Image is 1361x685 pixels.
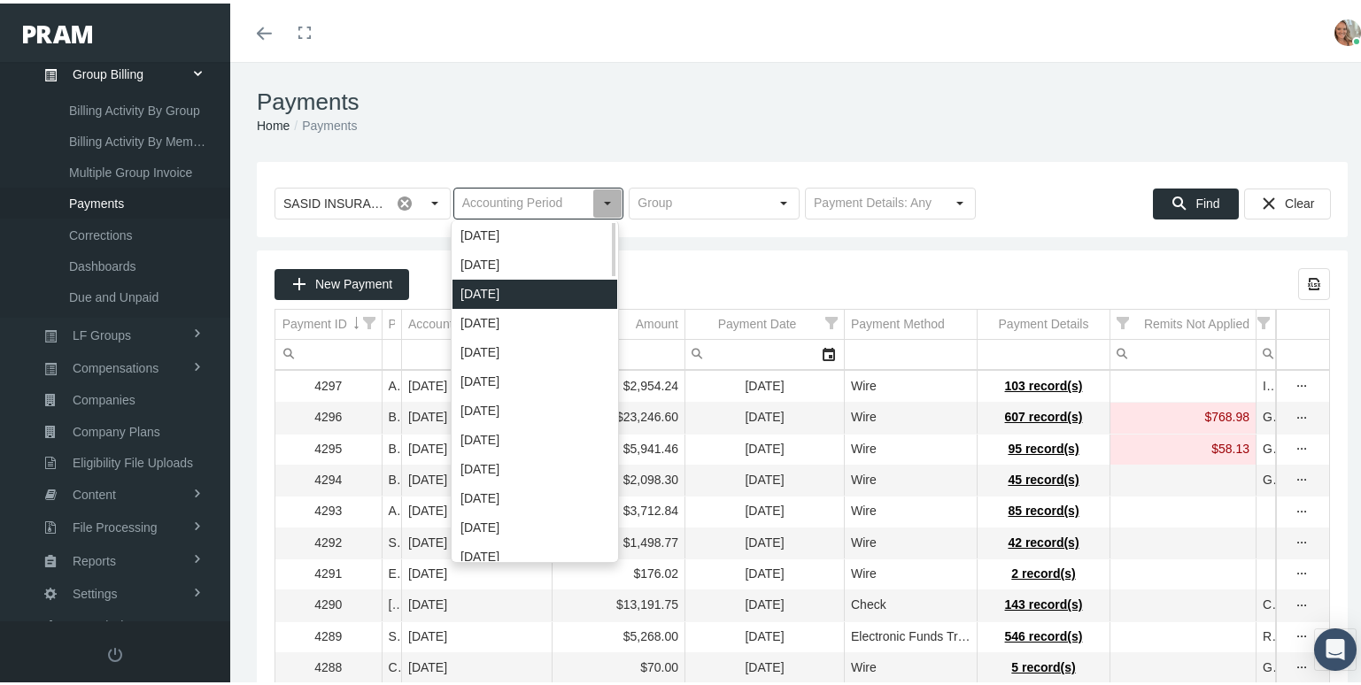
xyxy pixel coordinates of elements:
[1285,193,1314,207] span: Clear
[1334,16,1361,42] img: S_Profile_Picture_15372.jpg
[718,312,797,329] div: Payment Date
[402,462,553,493] td: [DATE]
[275,493,382,524] td: 4293
[1195,193,1219,207] span: Find
[1288,562,1316,580] div: Show Payment actions
[685,430,845,461] td: [DATE]
[73,607,161,637] span: PHI Disclosures
[1288,406,1316,424] div: more
[1288,437,1316,455] div: more
[275,618,382,649] td: 4289
[1011,563,1075,577] span: 2 record(s)
[1288,468,1316,486] div: Show Payment actions
[73,509,158,539] span: File Processing
[452,510,617,539] div: [DATE]
[1005,626,1083,640] span: 546 record(s)
[685,462,845,493] td: [DATE]
[420,185,450,215] div: Select
[636,312,678,329] div: Amount
[382,306,402,336] td: Column Payment From (Responsible Party)
[685,336,814,366] input: Filter cell
[592,185,623,215] div: Select
[685,493,845,524] td: [DATE]
[845,587,978,618] td: Check
[382,524,402,555] td: SYMETRA SELECT BENEFIT
[382,493,402,524] td: ADROIT HEALTH GROUP, LLC
[685,618,845,649] td: [DATE]
[845,399,978,430] td: Wire
[402,618,553,649] td: [DATE]
[685,368,845,399] td: [DATE]
[315,273,392,288] span: New Payment
[1005,406,1083,420] span: 607 record(s)
[825,313,838,326] span: Show filter options for column 'Payment Date'
[69,248,136,278] span: Dashboards
[408,312,509,329] div: Accounting Period
[257,85,1348,112] h1: Payments
[1288,625,1316,643] div: Show Payment actions
[389,312,396,329] div: Payment From (Responsible Party)
[402,587,553,618] td: [DATE]
[685,587,845,618] td: [DATE]
[1257,368,1277,399] td: IAS
[845,555,978,586] td: Wire
[73,350,159,380] span: Compensations
[559,656,678,673] div: $70.00
[73,543,116,573] span: Reports
[73,413,160,443] span: Company Plans
[382,368,402,399] td: ADROIT HEALTH GROUP, LLC
[1008,438,1079,452] span: 95 record(s)
[382,399,402,430] td: BSI (BENEFIT SOURCE INC)
[685,524,845,555] td: [DATE]
[452,539,617,568] div: [DATE]
[1288,374,1316,392] div: more
[73,476,116,506] span: Content
[452,451,617,481] div: [DATE]
[1244,185,1331,216] div: Clear
[851,312,945,329] div: Payment Method
[382,587,402,618] td: [PERSON_NAME] FOUNDATION
[1288,437,1316,455] div: Show Payment actions
[559,625,678,642] div: $5,268.00
[73,575,118,605] span: Settings
[1110,336,1257,366] td: Filter cell
[1314,625,1357,667] div: Open Intercom Messenger
[1257,618,1277,649] td: RMR [DATE]
[275,265,1330,296] div: Data grid toolbar
[1117,405,1249,422] div: $768.98
[978,306,1110,336] td: Column Payment Details
[402,649,553,680] td: [DATE]
[69,279,159,309] span: Due and Unpaid
[769,185,799,215] div: Select
[1257,399,1277,430] td: Group -Coastal Enterprise - 43001-43004
[559,562,678,579] div: $176.02
[1008,500,1079,514] span: 85 record(s)
[685,555,845,586] td: [DATE]
[1288,562,1316,580] div: more
[382,430,402,461] td: BSI (BENEFIT SOURCE INC)
[1117,437,1249,454] div: $58.13
[402,430,553,461] td: [DATE]
[814,336,844,366] div: Select
[845,493,978,524] td: Wire
[73,56,143,86] span: Group Billing
[845,618,978,649] td: Electronic Funds Transfer
[275,266,409,296] div: New Payment
[845,524,978,555] td: Wire
[1005,375,1083,389] span: 103 record(s)
[275,587,382,618] td: 4290
[1008,532,1079,546] span: 42 record(s)
[382,555,402,586] td: ELITE INSURANCE BROKERS LLC
[1288,594,1316,612] div: more
[73,444,193,474] span: Eligibility File Uploads
[452,305,617,335] div: [DATE]
[1144,312,1249,329] div: Remits Not Applied
[1011,657,1075,671] span: 5 record(s)
[1288,468,1316,486] div: more
[69,154,192,184] span: Multiple Group Invoice
[275,430,382,461] td: 4295
[402,399,553,430] td: [DATE]
[845,462,978,493] td: Wire
[999,312,1089,329] div: Payment Details
[685,336,845,366] td: Filter cell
